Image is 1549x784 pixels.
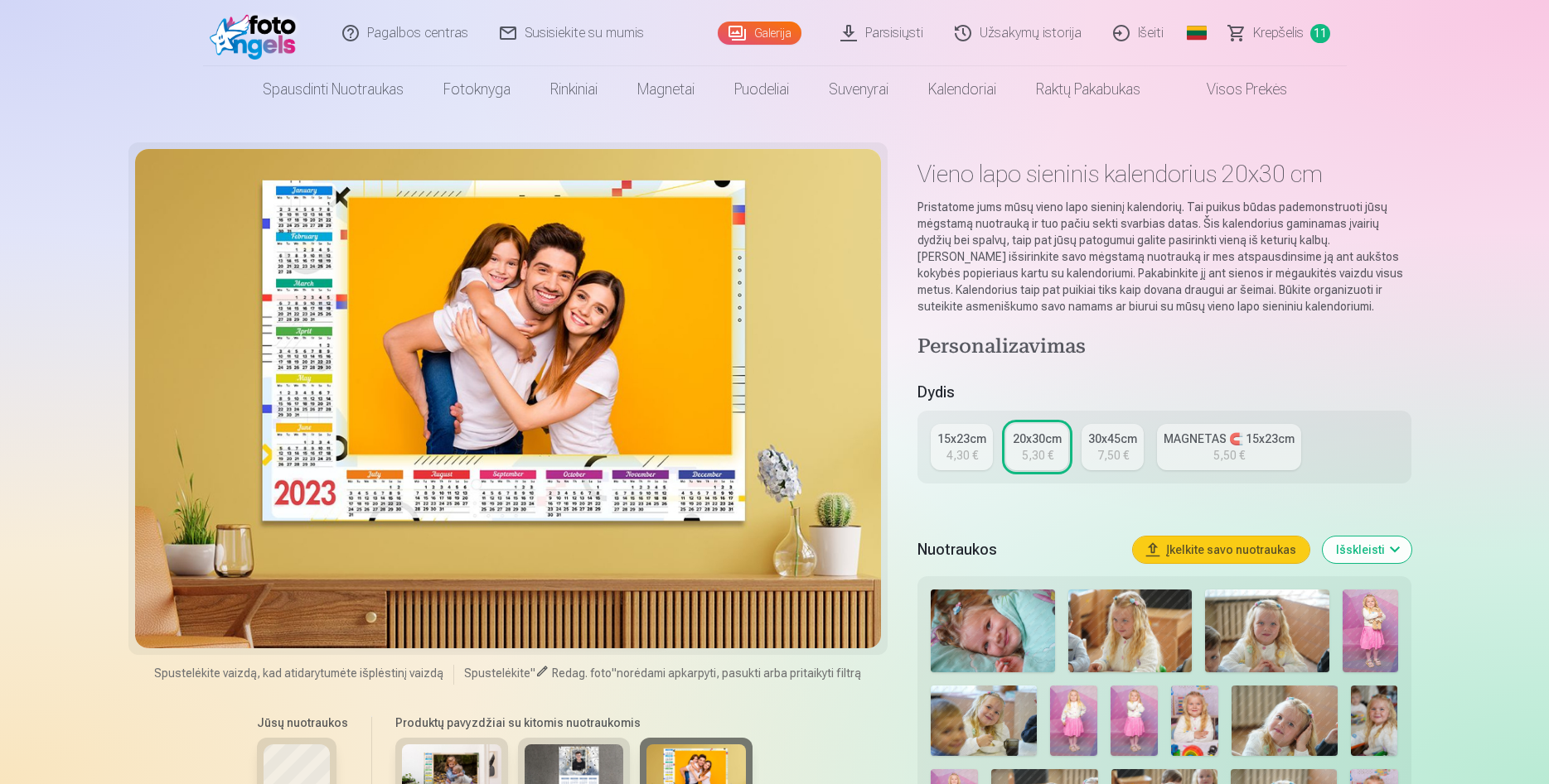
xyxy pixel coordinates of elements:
[389,714,759,731] h6: Produktų pavyzdžiai su kitomis nuotraukomis
[917,334,1411,361] h4: Personalizavimas
[1133,536,1309,563] button: Įkelkite savo nuotraukas
[1157,424,1301,470] a: MAGNETAS 🧲 15x23cm5,50 €
[1160,66,1307,113] a: Visos prekės
[917,199,1411,315] p: Pristatome jums mūsų vieno lapo sieninį kalendorių. Tai puikus būdas pademonstruoti jūsų mėgstamą...
[714,66,809,113] a: Puodeliai
[464,666,530,680] span: Spustelėkite
[1213,447,1245,464] div: 5,50 €
[946,447,978,464] div: 4,30 €
[154,665,443,681] span: Spustelėkite vaizdą, kad atidarytumėte išplėstinį vaizdą
[552,666,612,680] span: Redag. foto
[1016,66,1160,113] a: Raktų pakabukas
[1253,23,1304,43] span: Krepšelis
[1088,430,1137,447] div: 30x45cm
[1310,24,1330,43] span: 11
[257,714,348,731] h6: Jūsų nuotraukos
[617,66,714,113] a: Magnetai
[1097,447,1129,464] div: 7,50 €
[1013,430,1062,447] div: 20x30cm
[908,66,1016,113] a: Kalendoriai
[530,66,617,113] a: Rinkiniai
[917,538,1119,561] h5: Nuotraukos
[809,66,908,113] a: Suvenyrai
[530,666,535,680] span: "
[917,381,1411,404] h5: Dydis
[243,66,424,113] a: Spausdinti nuotraukas
[1164,430,1295,447] div: MAGNETAS 🧲 15x23cm
[612,666,617,680] span: "
[1022,447,1053,464] div: 5,30 €
[1323,536,1411,563] button: Išskleisti
[1082,424,1144,470] a: 30x45cm7,50 €
[424,66,530,113] a: Fotoknyga
[718,22,801,45] a: Galerija
[937,430,986,447] div: 15x23cm
[917,159,1411,189] h1: Vieno lapo sieninis kalendorius 20x30 cm
[210,7,305,60] img: /fa2
[931,424,993,470] a: 15x23cm4,30 €
[617,666,861,680] span: norėdami apkarpyti, pasukti arba pritaikyti filtrą
[1006,424,1068,470] a: 20x30cm5,30 €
